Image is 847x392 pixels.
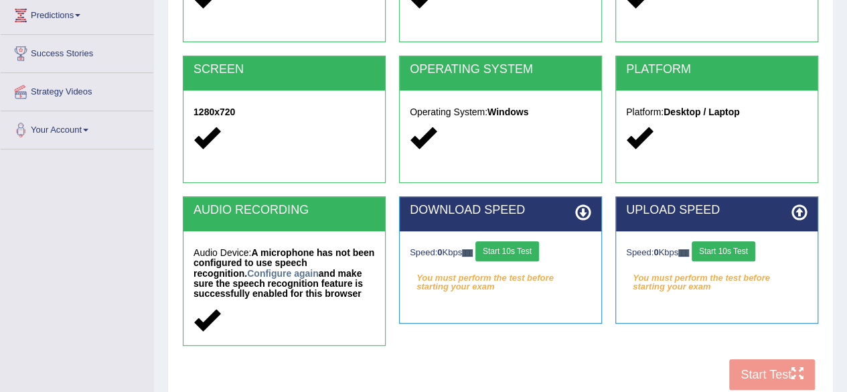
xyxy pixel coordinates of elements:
h2: UPLOAD SPEED [626,204,807,217]
h2: AUDIO RECORDING [194,204,375,217]
h2: SCREEN [194,63,375,76]
h2: PLATFORM [626,63,807,76]
a: Your Account [1,111,153,145]
a: Configure again [247,268,319,279]
button: Start 10s Test [692,241,755,261]
em: You must perform the test before starting your exam [626,268,807,288]
strong: 1280x720 [194,107,235,117]
h5: Operating System: [410,107,591,117]
img: ajax-loader-fb-connection.gif [462,249,473,257]
strong: 0 [653,247,658,257]
img: ajax-loader-fb-connection.gif [678,249,689,257]
div: Speed: Kbps [410,241,591,265]
em: You must perform the test before starting your exam [410,268,591,288]
strong: 0 [437,247,442,257]
button: Start 10s Test [475,241,539,261]
strong: Desktop / Laptop [664,107,740,117]
div: Speed: Kbps [626,241,807,265]
a: Success Stories [1,35,153,68]
h5: Platform: [626,107,807,117]
strong: A microphone has not been configured to use speech recognition. and make sure the speech recognit... [194,247,374,300]
strong: Windows [487,107,528,117]
h2: DOWNLOAD SPEED [410,204,591,217]
h2: OPERATING SYSTEM [410,63,591,76]
h5: Audio Device: [194,248,375,300]
a: Strategy Videos [1,73,153,107]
